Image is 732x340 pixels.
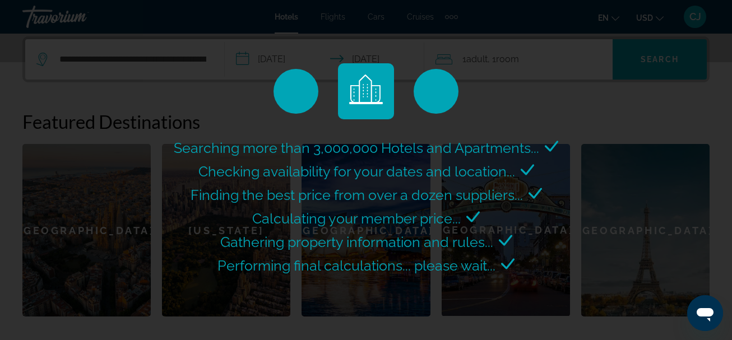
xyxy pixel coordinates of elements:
span: Performing final calculations... please wait... [217,257,495,274]
span: Calculating your member price... [252,210,461,227]
iframe: Button to launch messaging window [687,295,723,331]
span: Searching more than 3,000,000 Hotels and Apartments... [174,139,539,156]
span: Gathering property information and rules... [220,234,493,250]
span: Checking availability for your dates and location... [198,163,515,180]
span: Finding the best price from over a dozen suppliers... [191,187,523,203]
